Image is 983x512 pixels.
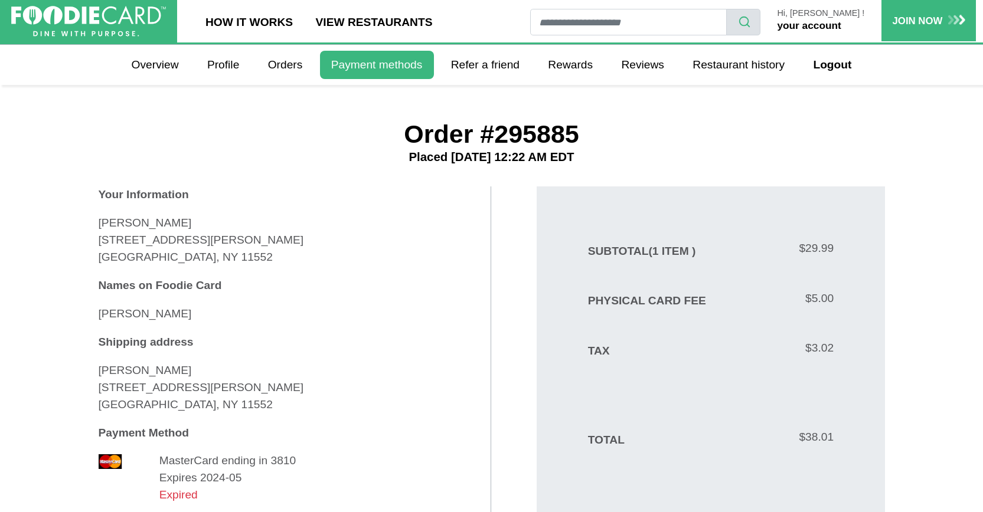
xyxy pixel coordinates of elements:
h1: Order #295885 [99,119,885,164]
dd: $3.02 [711,340,834,357]
strong: Your Information [99,188,189,201]
dt: Physical Card Fee [588,293,711,310]
a: Reviews [610,51,675,79]
small: Placed [DATE] 12:22 AM EDT [99,150,885,165]
a: Overview [120,51,190,79]
strong: Payment Method [99,426,190,439]
a: Profile [196,51,251,79]
address: [PERSON_NAME] [STREET_ADDRESS][PERSON_NAME] [GEOGRAPHIC_DATA], NY 11552 [99,362,446,413]
p: Expires 2024-05 [159,470,446,504]
li: [PERSON_NAME] [99,306,446,323]
strong: Names on Foodie Card [99,279,222,291]
a: Refer a friend [440,51,531,79]
dd: $38.01 [711,429,834,446]
a: Restaurant history [681,51,796,79]
dt: Total [588,432,711,449]
dd: $5.00 [711,290,834,307]
dt: Tax [588,343,711,360]
strong: Shipping address [99,336,194,348]
a: your account [777,19,841,31]
button: search [726,9,760,35]
input: restaurant search [530,9,727,35]
a: Orders [257,51,314,79]
a: Rewards [537,51,604,79]
img: mastercard.png [99,454,122,468]
p: Hi, [PERSON_NAME] ! [777,9,864,18]
span: (1 item ) [648,245,695,257]
dt: Subtotal [588,243,711,260]
span: Expired [159,488,198,501]
address: [PERSON_NAME] [STREET_ADDRESS][PERSON_NAME] [GEOGRAPHIC_DATA], NY 11552 [99,215,446,265]
dd: $29.99 [711,240,834,257]
a: Payment methods [320,51,434,79]
img: FoodieCard; Eat, Drink, Save, Donate [11,6,166,37]
a: Logout [802,51,863,79]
